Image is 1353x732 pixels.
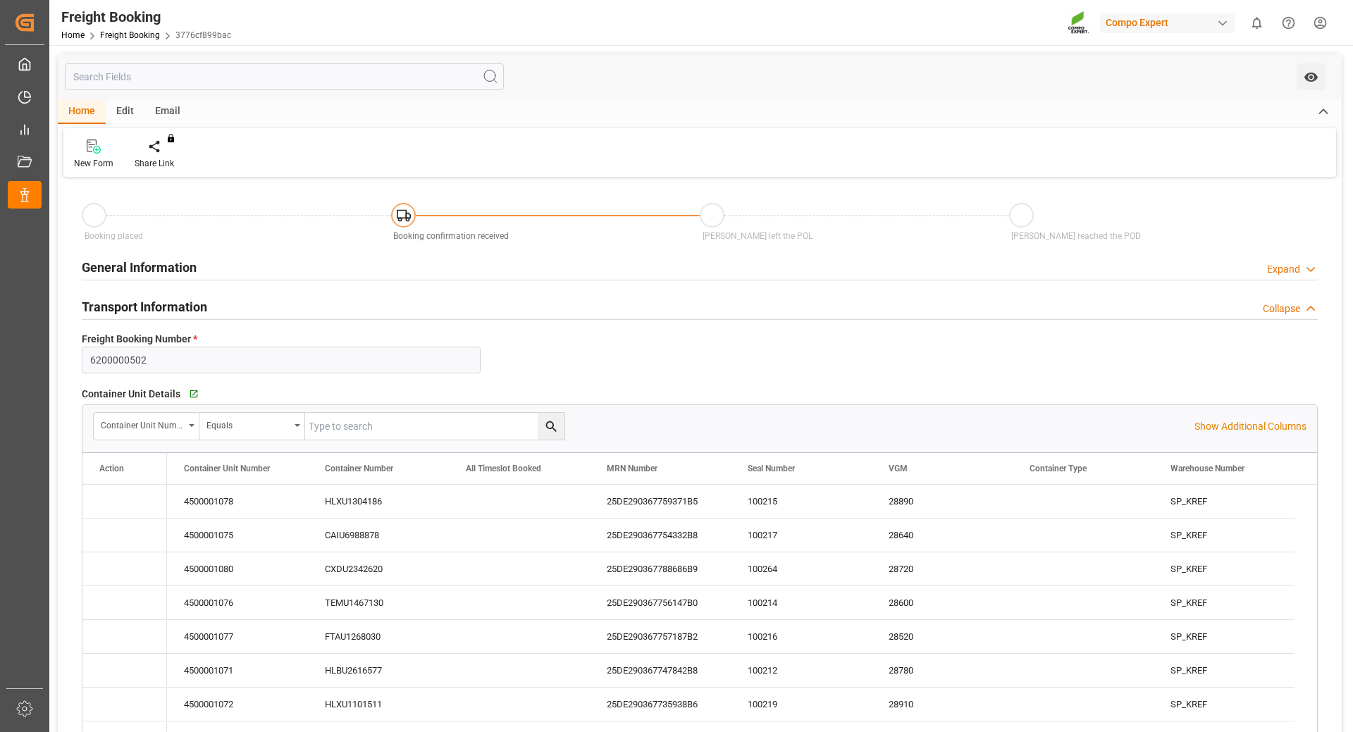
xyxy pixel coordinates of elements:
[167,620,308,653] div: 4500001077
[1154,519,1295,552] div: SP_KREF
[731,552,872,585] div: 100264
[167,519,308,552] div: 4500001075
[872,620,1013,653] div: 28520
[590,586,731,619] div: 25DE290367756147B0
[308,552,449,585] div: CXDU2342620
[1297,63,1326,90] button: open menu
[308,586,449,619] div: TEMU1467130
[167,654,1295,688] div: Press SPACE to select this row.
[85,231,143,241] span: Booking placed
[872,688,1013,721] div: 28910
[731,586,872,619] div: 100214
[94,413,199,440] button: open menu
[1011,231,1141,241] span: [PERSON_NAME] reached the POD
[82,552,167,586] div: Press SPACE to select this row.
[703,231,813,241] span: [PERSON_NAME] left the POL
[101,416,184,432] div: Container Unit Number
[100,30,160,40] a: Freight Booking
[731,654,872,687] div: 100212
[590,688,731,721] div: 25DE290367735938B6
[1068,11,1090,35] img: Screenshot%202023-09-29%20at%2010.02.21.png_1712312052.png
[1154,485,1295,518] div: SP_KREF
[82,586,167,620] div: Press SPACE to select this row.
[167,688,1295,721] div: Press SPACE to select this row.
[308,620,449,653] div: FTAU1268030
[1100,13,1235,33] div: Compo Expert
[308,519,449,552] div: CAIU6988878
[206,416,290,432] div: Equals
[167,586,308,619] div: 4500001076
[99,464,124,473] div: Action
[82,387,180,402] span: Container Unit Details
[1273,7,1304,39] button: Help Center
[872,654,1013,687] div: 28780
[144,100,191,124] div: Email
[199,413,305,440] button: open menu
[1194,419,1306,434] p: Show Additional Columns
[184,464,270,473] span: Container Unit Number
[65,63,504,90] input: Search Fields
[167,586,1295,620] div: Press SPACE to select this row.
[872,485,1013,518] div: 28890
[82,332,197,347] span: Freight Booking Number
[1030,464,1087,473] span: Container Type
[607,464,657,473] span: MRN Number
[308,485,449,518] div: HLXU1304186
[308,654,449,687] div: HLBU2616577
[1267,262,1300,277] div: Expand
[590,552,731,585] div: 25DE290367788686B9
[1170,464,1244,473] span: Warehouse Number
[466,464,541,473] span: All Timeslot Booked
[167,485,308,518] div: 4500001078
[61,6,231,27] div: Freight Booking
[538,413,564,440] button: search button
[1154,552,1295,585] div: SP_KREF
[1241,7,1273,39] button: show 0 new notifications
[325,464,393,473] span: Container Number
[889,464,908,473] span: VGM
[167,519,1295,552] div: Press SPACE to select this row.
[590,654,731,687] div: 25DE290367747842B8
[82,519,167,552] div: Press SPACE to select this row.
[82,258,197,277] h2: General Information
[305,413,564,440] input: Type to search
[82,688,167,721] div: Press SPACE to select this row.
[308,688,449,721] div: HLXU1101511
[1154,688,1295,721] div: SP_KREF
[82,654,167,688] div: Press SPACE to select this row.
[167,688,308,721] div: 4500001072
[167,654,308,687] div: 4500001071
[872,519,1013,552] div: 28640
[731,519,872,552] div: 100217
[74,157,113,170] div: New Form
[1263,302,1300,316] div: Collapse
[82,620,167,654] div: Press SPACE to select this row.
[58,100,106,124] div: Home
[731,688,872,721] div: 100219
[61,30,85,40] a: Home
[82,297,207,316] h2: Transport Information
[167,552,1295,586] div: Press SPACE to select this row.
[590,519,731,552] div: 25DE290367754332B8
[1154,620,1295,653] div: SP_KREF
[748,464,795,473] span: Seal Number
[1154,586,1295,619] div: SP_KREF
[82,485,167,519] div: Press SPACE to select this row.
[731,485,872,518] div: 100215
[872,552,1013,585] div: 28720
[167,552,308,585] div: 4500001080
[1100,9,1241,36] button: Compo Expert
[167,485,1295,519] div: Press SPACE to select this row.
[106,100,144,124] div: Edit
[393,231,509,241] span: Booking confirmation received
[590,620,731,653] div: 25DE290367757187B2
[731,620,872,653] div: 100216
[167,620,1295,654] div: Press SPACE to select this row.
[872,586,1013,619] div: 28600
[590,485,731,518] div: 25DE290367759371B5
[1154,654,1295,687] div: SP_KREF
